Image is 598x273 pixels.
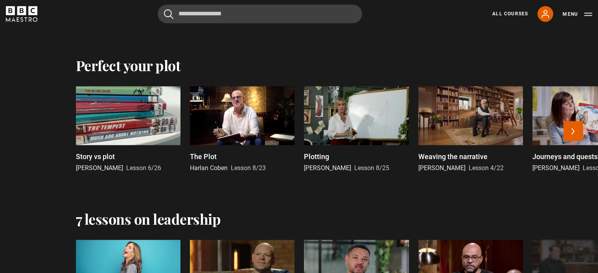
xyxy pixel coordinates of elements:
[304,164,351,172] span: [PERSON_NAME]
[76,86,180,173] a: Story vs plot [PERSON_NAME] Lesson 6/26
[418,164,466,172] span: [PERSON_NAME]
[76,211,221,227] h2: 7 lessons on leadership
[231,164,266,172] span: Lesson 8/23
[76,164,123,172] span: [PERSON_NAME]
[6,6,37,22] svg: BBC Maestro
[532,164,580,172] span: [PERSON_NAME]
[304,86,408,173] a: Plotting [PERSON_NAME] Lesson 8/25
[126,164,161,172] span: Lesson 6/26
[532,151,598,162] p: Journeys and quests
[164,9,173,19] button: Submit the search query
[354,164,389,172] span: Lesson 8/25
[418,86,523,173] a: Weaving the narrative [PERSON_NAME] Lesson 4/22
[418,151,488,162] p: Weaving the narrative
[190,86,294,173] a: The Plot Harlan Coben Lesson 8/23
[304,151,329,162] p: Plotting
[469,164,504,172] span: Lesson 4/22
[76,151,115,162] p: Story vs plot
[492,10,528,17] a: All Courses
[190,151,217,162] p: The Plot
[158,4,362,23] input: Search
[76,57,181,73] h2: Perfect your plot
[563,10,592,18] button: Toggle navigation
[190,164,228,172] span: Harlan Coben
